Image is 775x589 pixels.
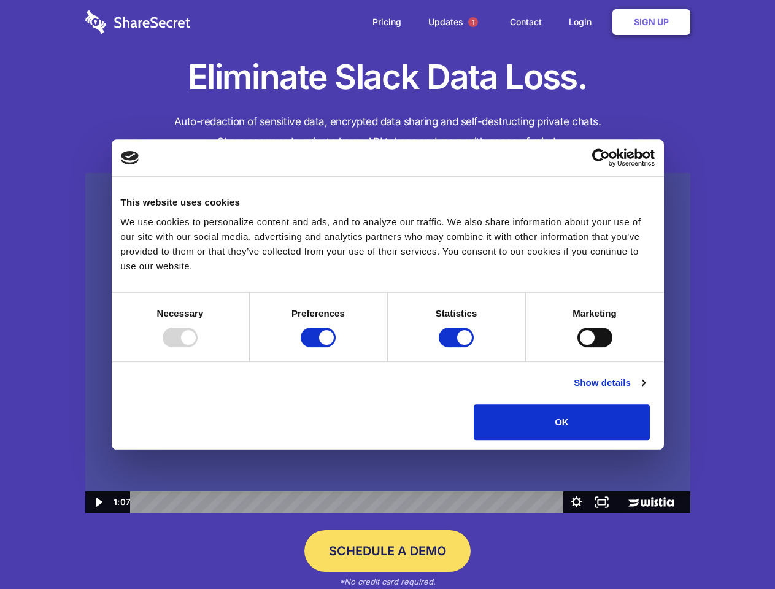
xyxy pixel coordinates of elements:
button: Show settings menu [564,491,589,513]
img: logo-wordmark-white-trans-d4663122ce5f474addd5e946df7df03e33cb6a1c49d2221995e7729f52c070b2.svg [85,10,190,34]
button: Play Video [85,491,110,513]
a: Schedule a Demo [304,530,471,572]
strong: Marketing [573,308,617,318]
img: logo [121,151,139,164]
span: 1 [468,17,478,27]
h1: Eliminate Slack Data Loss. [85,55,690,99]
div: Playbar [140,491,558,513]
em: *No credit card required. [339,577,436,587]
a: Show details [574,375,645,390]
div: We use cookies to personalize content and ads, and to analyze our traffic. We also share informat... [121,215,655,274]
button: Fullscreen [589,491,614,513]
img: Sharesecret [85,173,690,514]
a: Contact [498,3,554,41]
strong: Necessary [157,308,204,318]
a: Pricing [360,3,414,41]
a: Usercentrics Cookiebot - opens in a new window [547,148,655,167]
a: Sign Up [612,9,690,35]
button: OK [474,404,650,440]
a: Wistia Logo -- Learn More [614,491,690,513]
a: Login [557,3,610,41]
strong: Preferences [291,308,345,318]
div: This website uses cookies [121,195,655,210]
h4: Auto-redaction of sensitive data, encrypted data sharing and self-destructing private chats. Shar... [85,112,690,152]
strong: Statistics [436,308,477,318]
